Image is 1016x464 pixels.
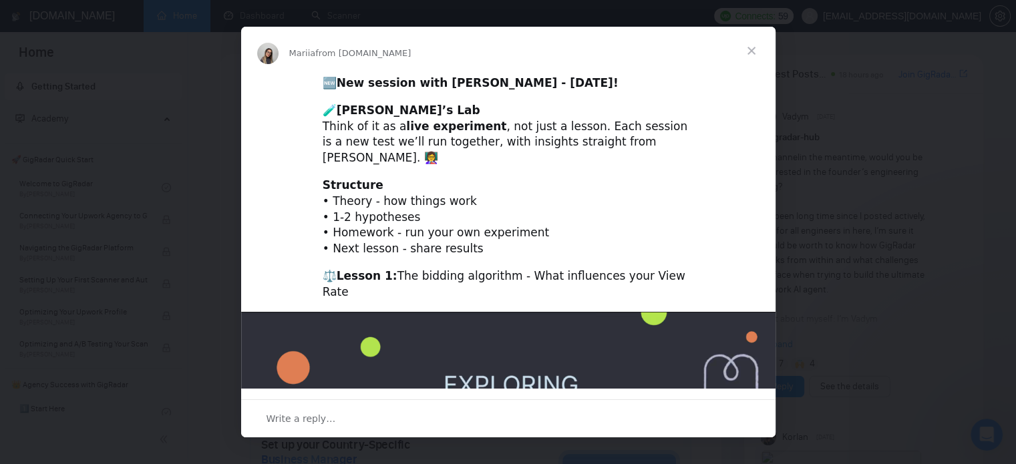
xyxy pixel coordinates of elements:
[406,120,506,133] b: live experiment
[315,48,411,58] span: from [DOMAIN_NAME]
[241,399,776,437] div: Open conversation and reply
[257,43,279,64] img: Profile image for Mariia
[9,5,34,31] button: go back
[323,178,383,192] b: Structure
[427,5,451,29] div: Close
[337,103,480,117] b: [PERSON_NAME]’s Lab
[289,48,316,58] span: Mariia
[323,75,694,91] div: 🆕
[323,268,694,300] div: ⚖️ The bidding algorithm - What influences your View Rate
[323,103,694,166] div: 🧪 Think of it as a , not just a lesson. Each session is a new test we’ll run together, with insig...
[267,410,336,427] span: Write a reply…
[727,27,776,75] span: Close
[337,269,397,282] b: Lesson 1:
[337,76,619,89] b: New session with [PERSON_NAME] - [DATE]!
[401,5,427,31] button: Collapse window
[323,178,694,257] div: • Theory - how things work • 1-2 hypotheses • Homework - run your own experiment • Next lesson - ...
